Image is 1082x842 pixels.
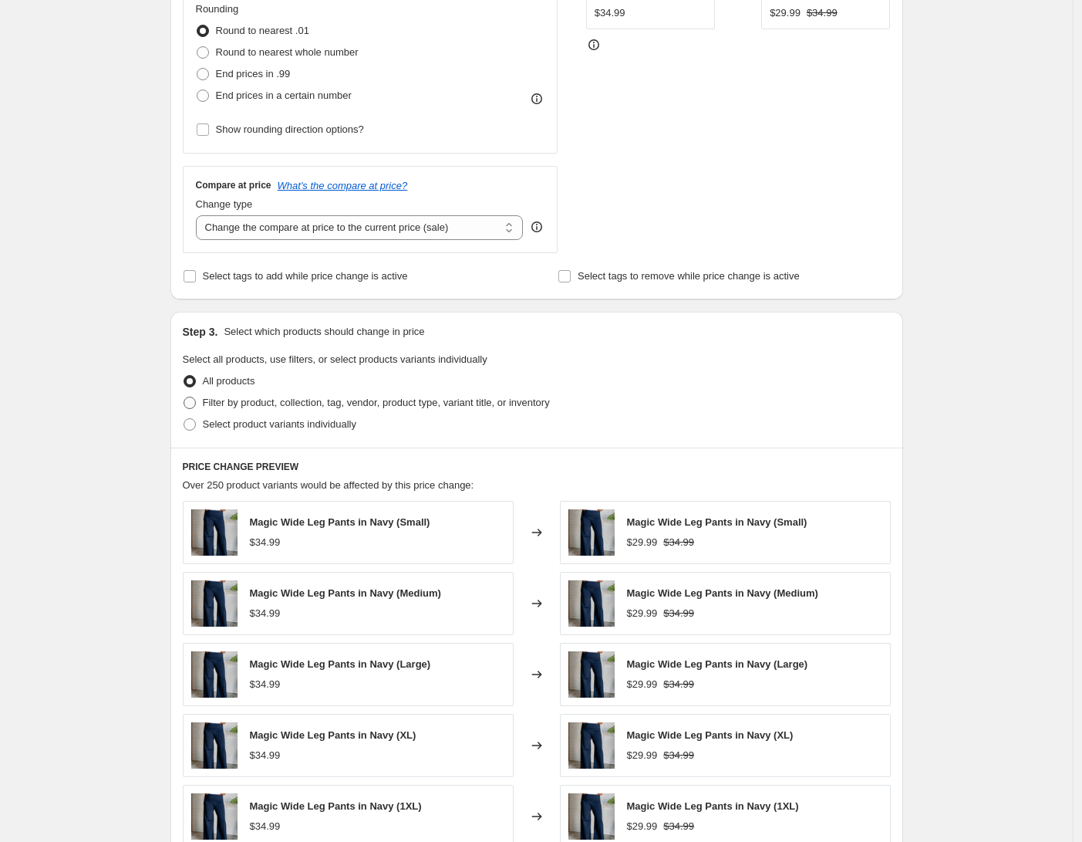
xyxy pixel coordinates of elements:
img: MagicWideLegPantsinNavy2_80x.jpg [568,509,615,556]
span: Magic Wide Leg Pants in Navy (Large) [250,658,431,670]
span: Over 250 product variants would be affected by this price change: [183,479,474,491]
div: $34.99 [250,606,281,621]
span: Select product variants individually [203,418,356,430]
span: Magic Wide Leg Pants in Navy (Medium) [627,587,818,599]
img: MagicWideLegPantsinNavy2_80x.jpg [568,651,615,698]
span: Magic Wide Leg Pants in Navy (1XL) [627,800,799,812]
span: All products [203,375,255,387]
div: $29.99 [627,606,658,621]
span: Select tags to add while price change is active [203,270,408,282]
span: Select all products, use filters, or select products variants individually [183,353,487,365]
img: MagicWideLegPantsinNavy2_80x.jpg [568,793,615,840]
span: Show rounding direction options? [216,123,364,135]
p: Select which products should change in price [224,324,424,340]
div: $34.99 [595,5,625,21]
div: $34.99 [250,535,281,550]
img: MagicWideLegPantsinNavy2_80x.jpg [191,580,238,627]
strike: $34.99 [663,535,694,550]
div: $29.99 [770,5,801,21]
img: MagicWideLegPantsinNavy2_80x.jpg [191,651,238,698]
div: $29.99 [627,819,658,834]
img: MagicWideLegPantsinNavy2_80x.jpg [191,509,238,556]
div: $34.99 [250,819,281,834]
h6: PRICE CHANGE PREVIEW [183,461,891,473]
img: MagicWideLegPantsinNavy2_80x.jpg [568,722,615,769]
span: Round to nearest .01 [216,25,309,36]
span: Magic Wide Leg Pants in Navy (Medium) [250,587,441,599]
strike: $34.99 [663,748,694,763]
div: $29.99 [627,677,658,692]
button: What's the compare at price? [278,180,408,191]
div: $29.99 [627,535,658,550]
img: MagicWideLegPantsinNavy2_80x.jpg [191,722,238,769]
div: $34.99 [250,748,281,763]
div: $29.99 [627,748,658,763]
span: Magic Wide Leg Pants in Navy (Large) [627,658,808,670]
img: MagicWideLegPantsinNavy2_80x.jpg [568,580,615,627]
span: Magic Wide Leg Pants in Navy (Small) [250,516,430,528]
div: help [529,219,544,235]
span: Magic Wide Leg Pants in Navy (Small) [627,516,807,528]
span: Magic Wide Leg Pants in Navy (1XL) [250,800,422,812]
span: End prices in a certain number [216,90,352,101]
span: Rounding [196,3,239,15]
span: Select tags to remove while price change is active [578,270,800,282]
span: End prices in .99 [216,68,291,79]
span: Change type [196,198,253,210]
span: Magic Wide Leg Pants in Navy (XL) [250,729,416,741]
img: MagicWideLegPantsinNavy2_80x.jpg [191,793,238,840]
strike: $34.99 [663,677,694,692]
strike: $34.99 [663,606,694,621]
strike: $34.99 [807,5,838,21]
h3: Compare at price [196,179,271,191]
span: Magic Wide Leg Pants in Navy (XL) [627,729,794,741]
span: Round to nearest whole number [216,46,359,58]
span: Filter by product, collection, tag, vendor, product type, variant title, or inventory [203,397,550,408]
div: $34.99 [250,677,281,692]
h2: Step 3. [183,324,218,340]
strike: $34.99 [663,819,694,834]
